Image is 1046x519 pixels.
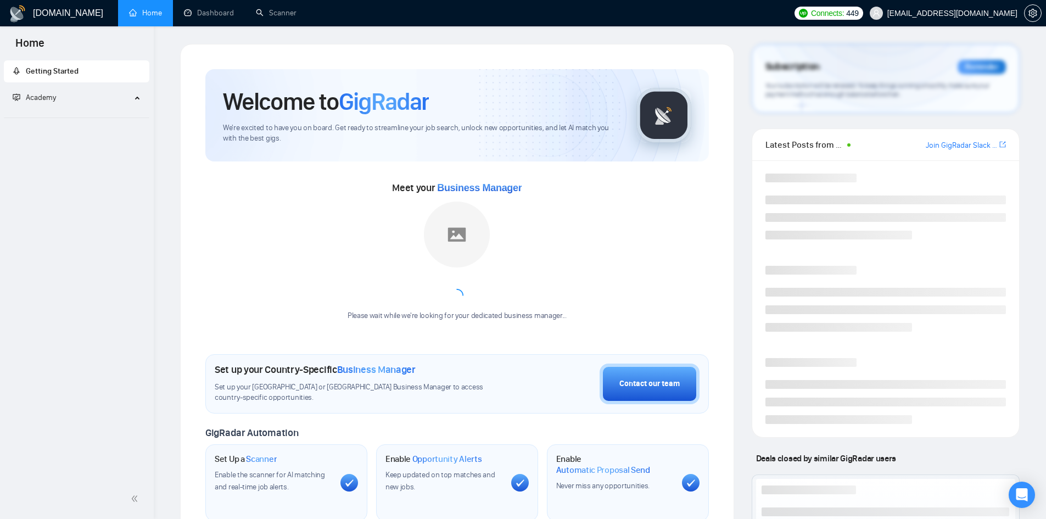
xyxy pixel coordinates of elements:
img: placeholder.png [424,202,490,267]
span: GigRadar Automation [205,427,298,439]
span: Opportunity Alerts [412,454,482,465]
span: loading [450,289,463,302]
a: setting [1024,9,1042,18]
span: Scanner [246,454,277,465]
a: searchScanner [256,8,297,18]
span: user [872,9,880,17]
li: Getting Started [4,60,149,82]
span: Set up your [GEOGRAPHIC_DATA] or [GEOGRAPHIC_DATA] Business Manager to access country-specific op... [215,382,506,403]
img: upwork-logo.png [799,9,808,18]
span: GigRadar [339,87,429,116]
button: Contact our team [600,364,700,404]
div: Open Intercom Messenger [1009,482,1035,508]
span: Enable the scanner for AI matching and real-time job alerts. [215,470,325,492]
img: logo [9,5,26,23]
h1: Set up your Country-Specific [215,364,416,376]
span: rocket [13,67,20,75]
span: Never miss any opportunities. [556,481,650,490]
h1: Set Up a [215,454,277,465]
h1: Welcome to [223,87,429,116]
span: Academy [26,93,56,102]
span: Keep updated on top matches and new jobs. [385,470,495,492]
span: double-left [131,493,142,504]
span: Connects: [811,7,844,19]
h1: Enable [556,454,673,475]
span: export [999,140,1006,149]
span: Academy [13,93,56,102]
span: We're excited to have you on board. Get ready to streamline your job search, unlock new opportuni... [223,123,619,144]
div: Reminder [958,60,1006,74]
a: homeHome [129,8,162,18]
span: Business Manager [337,364,416,376]
span: Subscription [765,58,820,76]
span: Business Manager [437,182,522,193]
button: setting [1024,4,1042,22]
li: Academy Homepage [4,113,149,120]
h1: Enable [385,454,482,465]
span: Latest Posts from the GigRadar Community [765,138,844,152]
div: Contact our team [619,378,680,390]
div: Please wait while we're looking for your dedicated business manager... [341,311,573,321]
span: Deals closed by similar GigRadar users [752,449,900,468]
span: Your subscription will be renewed. To keep things running smoothly, make sure your payment method... [765,81,989,99]
span: 449 [846,7,858,19]
span: fund-projection-screen [13,93,20,101]
span: Home [7,35,53,58]
span: Meet your [392,182,522,194]
span: Automatic Proposal Send [556,465,650,476]
a: Join GigRadar Slack Community [926,139,997,152]
img: gigradar-logo.png [636,88,691,143]
a: export [999,139,1006,150]
span: Getting Started [26,66,79,76]
a: dashboardDashboard [184,8,234,18]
